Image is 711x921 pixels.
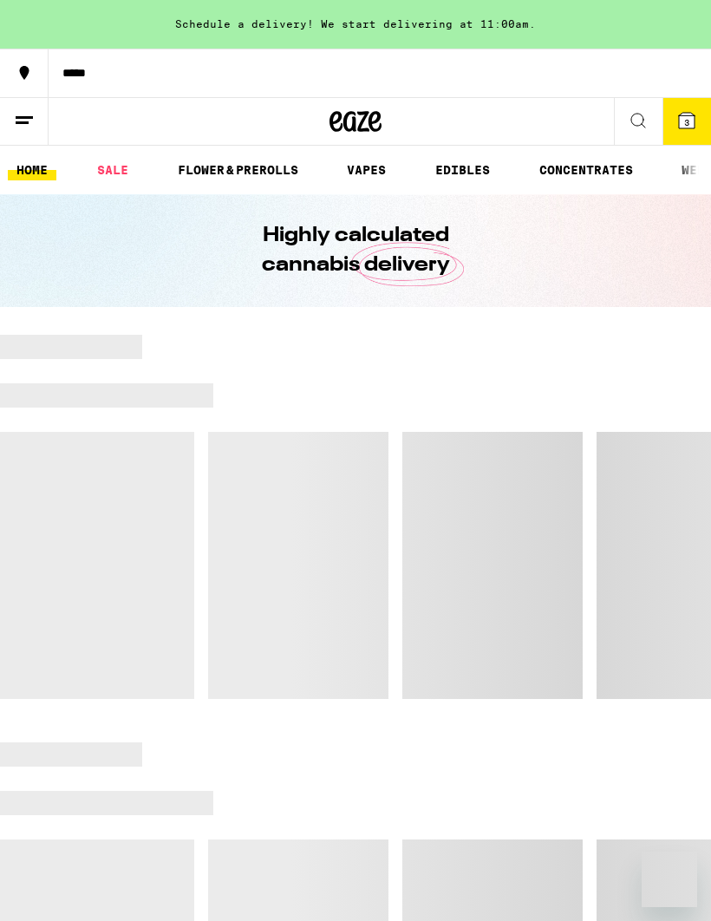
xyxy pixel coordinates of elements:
a: FLOWER & PREROLLS [169,160,307,180]
a: VAPES [338,160,395,180]
button: 3 [662,98,711,145]
a: CONCENTRATES [531,160,642,180]
a: SALE [88,160,137,180]
iframe: Button to launch messaging window [642,852,697,907]
a: HOME [8,160,56,180]
h1: Highly calculated cannabis delivery [212,221,499,280]
span: 3 [684,117,689,127]
a: EDIBLES [427,160,499,180]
